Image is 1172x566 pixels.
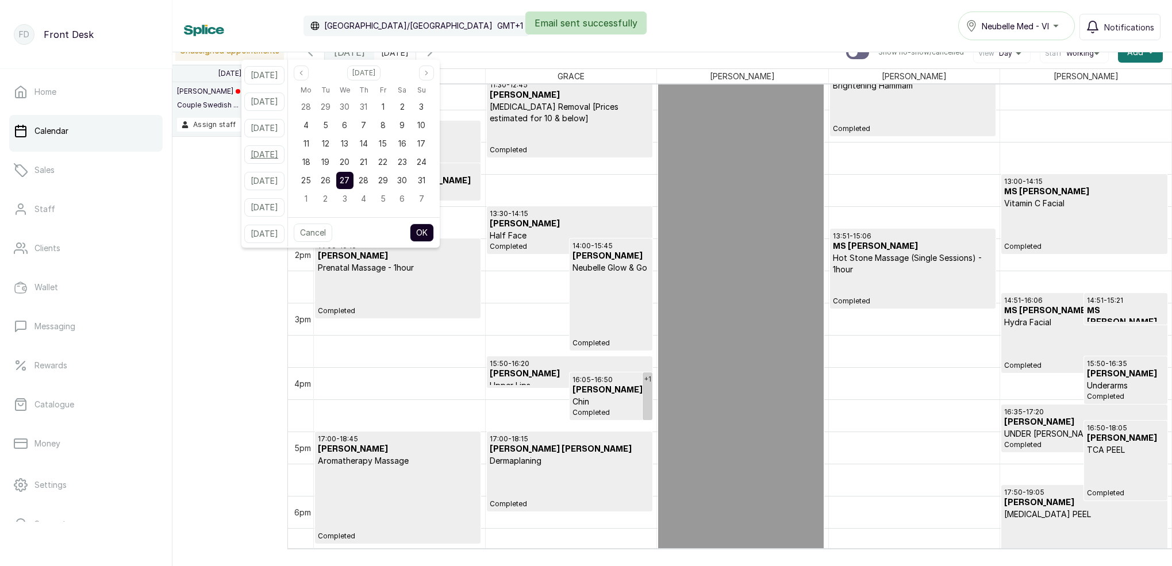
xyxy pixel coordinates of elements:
[400,102,405,111] span: 2
[292,378,313,390] div: 4pm
[9,115,163,147] a: Calendar
[34,242,60,254] p: Clients
[293,313,313,325] div: 3pm
[9,310,163,342] a: Messaging
[490,230,650,241] p: Half Face
[1004,242,1165,251] span: Completed
[490,209,650,218] p: 13:30 - 14:15
[316,153,335,171] div: 19 Aug 2025
[412,190,431,208] div: 07 Sep 2025
[301,175,311,185] span: 25
[297,171,316,190] div: 25 Aug 2025
[1087,392,1164,401] span: Completed
[360,157,367,167] span: 21
[1004,305,1165,317] h3: MS [PERSON_NAME]
[297,83,316,98] div: Monday
[325,39,374,66] div: [DATE]
[343,194,347,203] span: 3
[572,396,650,407] p: Chin
[354,116,373,134] div: 07 Aug 2025
[398,157,407,167] span: 23
[490,101,650,124] p: [MEDICAL_DATA] Removal [Prices estimated for 10 & below]
[297,153,316,171] div: 18 Aug 2025
[423,70,430,76] svg: page next
[490,218,650,230] h3: [PERSON_NAME]
[340,175,349,185] span: 27
[412,153,431,171] div: 24 Aug 2025
[1066,49,1094,58] span: Working
[9,232,163,264] a: Clients
[297,116,316,134] div: 04 Aug 2025
[1087,433,1164,444] h3: [PERSON_NAME]
[318,434,478,444] p: 17:00 - 18:45
[354,190,373,208] div: 04 Sep 2025
[360,138,368,148] span: 14
[360,102,367,111] span: 31
[9,76,163,108] a: Home
[323,120,328,130] span: 5
[335,98,354,116] div: 30 Jul 2025
[378,157,387,167] span: 22
[321,102,331,111] span: 29
[1004,417,1165,428] h3: [PERSON_NAME]
[374,116,393,134] div: 08 Aug 2025
[294,66,309,80] button: Previous month
[318,306,478,315] span: Completed
[978,49,994,58] span: View
[294,224,332,242] button: Cancel
[244,172,285,190] button: [DATE]
[833,252,993,275] p: Hot Stone Massage (Single Sessions) - 1hour
[318,262,478,274] p: Prenatal Massage - 1hour
[292,506,313,518] div: 6pm
[359,175,368,185] span: 28
[490,455,650,467] p: Dermaplaning
[318,455,478,467] p: Aromatherapy Massage
[354,98,373,116] div: 31 Jul 2025
[9,349,163,382] a: Rewards
[643,372,652,420] a: Show 1 more event
[1004,177,1165,186] p: 13:00 - 14:15
[361,194,366,203] span: 4
[318,251,478,262] h3: [PERSON_NAME]
[316,134,335,153] div: 12 Aug 2025
[340,83,350,97] span: We
[1004,361,1165,370] span: Completed
[490,444,650,455] h3: [PERSON_NAME] [PERSON_NAME]
[393,83,412,98] div: Saturday
[412,83,431,98] div: Sunday
[297,98,316,116] div: 28 Jul 2025
[399,194,405,203] span: 6
[1087,368,1164,380] h3: [PERSON_NAME]
[9,428,163,460] a: Money
[244,93,285,111] button: [DATE]
[1004,497,1165,509] h3: [PERSON_NAME]
[833,241,993,252] h3: MS [PERSON_NAME]
[297,190,316,208] div: 01 Sep 2025
[9,271,163,303] a: Wallet
[34,125,68,137] p: Calendar
[297,134,316,153] div: 11 Aug 2025
[302,157,310,167] span: 18
[419,66,434,80] button: Next month
[412,171,431,190] div: 31 Aug 2025
[879,69,949,83] span: [PERSON_NAME]
[1087,488,1164,498] span: Completed
[321,83,330,97] span: Tu
[398,83,406,97] span: Sa
[1118,42,1163,63] button: Add
[412,134,431,153] div: 17 Aug 2025
[535,16,637,30] p: Email sent successfully
[305,194,308,203] span: 1
[374,190,393,208] div: 05 Sep 2025
[572,241,650,251] p: 14:00 - 15:45
[334,45,365,59] span: [DATE]
[361,120,366,130] span: 7
[490,145,650,155] span: Completed
[490,368,650,380] h3: [PERSON_NAME]
[490,242,650,251] span: Completed
[316,171,335,190] div: 26 Aug 2025
[177,87,240,96] p: [PERSON_NAME]
[419,194,424,203] span: 7
[572,384,650,396] h3: [PERSON_NAME]
[318,444,478,455] h3: [PERSON_NAME]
